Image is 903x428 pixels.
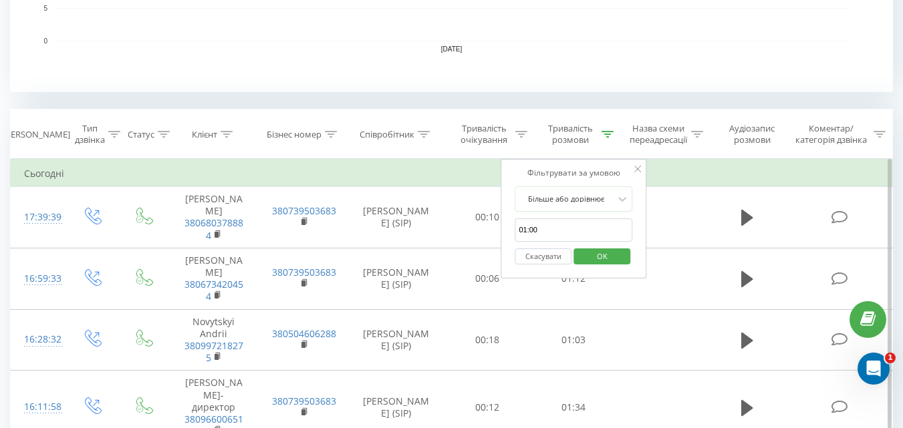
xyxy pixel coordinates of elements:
[169,187,259,248] td: [PERSON_NAME]
[531,309,617,371] td: 01:03
[43,37,47,45] text: 0
[444,187,531,248] td: 00:10
[128,129,154,140] div: Статус
[184,278,243,302] a: 380673420454
[24,204,52,230] div: 17:39:39
[792,123,870,146] div: Коментар/категорія дзвінка
[272,204,336,217] a: 380739503683
[441,45,463,53] text: [DATE]
[515,166,632,180] div: Фільтрувати за умовою
[75,123,105,146] div: Тип дзвінка
[11,160,893,187] td: Сьогодні
[348,309,444,371] td: [PERSON_NAME] (SIP)
[543,123,598,146] div: Тривалість розмови
[24,394,52,420] div: 16:11:58
[192,129,217,140] div: Клієнт
[515,248,571,265] button: Скасувати
[267,129,321,140] div: Бізнес номер
[629,123,688,146] div: Назва схеми переадресації
[169,309,259,371] td: Novytskyi Andrii
[584,246,621,266] span: OK
[272,395,336,407] a: 380739503683
[573,248,630,265] button: OK
[3,129,70,140] div: [PERSON_NAME]
[457,123,512,146] div: Тривалість очікування
[444,309,531,371] td: 00:18
[719,123,786,146] div: Аудіозапис розмови
[272,327,336,340] a: 380504606288
[360,129,414,140] div: Співробітник
[43,5,47,12] text: 5
[24,327,52,353] div: 16:28:32
[169,248,259,309] td: [PERSON_NAME]
[24,266,52,292] div: 16:59:33
[444,248,531,309] td: 00:06
[885,353,896,363] span: 1
[184,339,243,364] a: 380997218275
[348,187,444,248] td: [PERSON_NAME] (SIP)
[858,353,890,385] iframe: Intercom live chat
[272,266,336,278] a: 380739503683
[184,216,243,241] a: 380680378884
[348,248,444,309] td: [PERSON_NAME] (SIP)
[515,218,632,242] input: 00:00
